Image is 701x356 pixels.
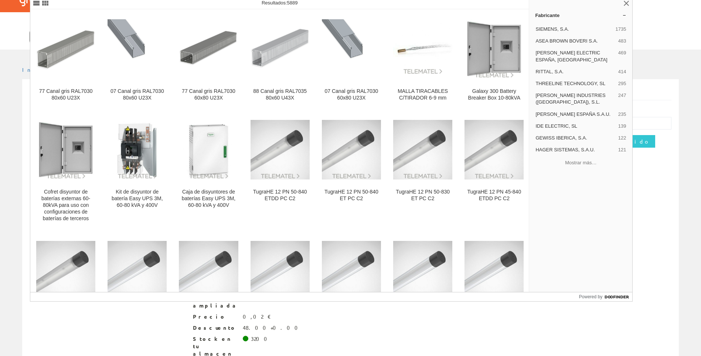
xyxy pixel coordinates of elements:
[30,10,101,110] a: 77 Canal gris RAL7030 80x60 U23X 77 Canal gris RAL7030 80x60 U23X
[322,19,381,78] img: 07 Canal gris RAL7030 60x80 U23X
[387,10,458,110] a: MALLA TIRACABLES C/TIRADOR 6-9 mm MALLA TIRACABLES C/TIRADOR 6-9 mm
[618,111,626,118] span: 235
[618,147,626,153] span: 121
[579,293,602,300] span: Powered by
[245,110,316,231] a: TugraHE 12 PN 50-840 ETDD PC C2 TugraHE 12 PN 50-840 ETDD PC C2
[108,19,167,78] img: 07 Canal gris RAL7030 80x60 U23X
[243,313,271,320] div: 0,02 €
[618,68,626,75] span: 414
[322,189,381,202] div: TugraHE 12 PN 50-840 ET PC C2
[535,26,612,33] span: SIEMENS, S.A.
[618,38,626,44] span: 483
[393,189,452,202] div: TugraHE 12 PN 50-830 ET PC C2
[618,135,626,141] span: 122
[243,324,302,332] div: 48.00+0.00
[387,110,458,231] a: TugraHE 12 PN 50-830 ET PC C2 TugraHE 12 PN 50-830 ET PC C2
[102,10,173,110] a: 07 Canal gris RAL7030 80x60 U23X 07 Canal gris RAL7030 80x60 U23X
[322,88,381,101] div: 07 Canal gris RAL7030 60x80 U23X
[193,295,237,309] span: Descripción ampliada
[579,292,633,301] a: Powered by
[36,19,95,78] img: 77 Canal gris RAL7030 80x60 U23X
[618,50,626,63] span: 469
[102,110,173,231] a: Kit de disyuntor de batería Easy UPS 3M, 60-80 kVA y 400V Kit de disyuntor de batería Easy UPS 3M...
[535,50,615,63] span: [PERSON_NAME] ELECTRIC ESPAÑA, [GEOGRAPHIC_DATA]
[36,189,95,222] div: Cofret disyuntor de baterías externas 60-80kVA para uso con configuraciones de baterías de terceros
[393,241,452,300] img: Tugra 6 PL 23-840 ETDD PC C2
[532,157,629,169] button: Mostrar más…
[316,231,387,332] a: Tugra 6 PL 26-865 ET C2
[193,313,237,320] span: Precio
[108,189,167,209] div: Kit de disyuntor de batería Easy UPS 3M, 60-80 kVA y 400V
[251,189,310,202] div: TugraHE 12 PN 50-840 ETDD PC C2
[179,19,238,78] img: 77 Canal gris RAL7030 60x80 U23X
[102,231,173,332] a: Tugra 6 PL 26-865 ETDD PC C2
[179,88,238,101] div: 77 Canal gris RAL7030 60x80 U23X
[393,23,452,75] img: MALLA TIRACABLES C/TIRADOR 6-9 mm
[179,189,238,209] div: Caja de disyuntores de baterías Easy UPS 3M, 60-80 kVA y 400V
[465,88,524,101] div: Galaxy 300 Battery Breaker Box 10-80kVA
[322,241,381,300] img: Tugra 6 PL 26-865 ET C2
[535,92,615,105] span: [PERSON_NAME] INDUSTRIES ([GEOGRAPHIC_DATA]), S.L.
[535,38,615,44] span: ASEA BROWN BOVERI S.A.
[465,241,524,300] img: Tugra 6 PL 23-840 ET PC C2
[245,231,316,332] a: Tugra 6 PL 26-865 ETDD C2
[459,10,530,110] a: Galaxy 300 Battery Breaker Box 10-80kVA Galaxy 300 Battery Breaker Box 10-80kVA
[36,241,95,300] img: TugraHE 12 PN 45-840 ET PC C2
[393,88,452,101] div: MALLA TIRACABLES C/TIRADOR 6-9 mm
[393,120,452,179] img: TugraHE 12 PN 50-830 ET PC C2
[459,110,530,231] a: TugraHE 12 PN 45-840 ETDD PC C2 TugraHE 12 PN 45-840 ETDD PC C2
[618,123,626,130] span: 139
[535,147,615,153] span: HAGER SISTEMAS, S.A.U.
[535,111,615,118] span: [PERSON_NAME] ESPAÑA S.A.U.
[535,68,615,75] span: RITTAL, S.A.
[465,189,524,202] div: TugraHE 12 PN 45-840 ETDD PC C2
[251,19,310,78] img: 88 Canal gris RAL7035 80x60 U43X
[193,324,237,332] span: Descuento
[615,26,626,33] span: 1735
[173,10,244,110] a: 77 Canal gris RAL7030 60x80 U23X 77 Canal gris RAL7030 60x80 U23X
[535,80,615,87] span: THREELINE TECHNOLOGY, SL
[316,110,387,231] a: TugraHE 12 PN 50-840 ET PC C2 TugraHE 12 PN 50-840 ET PC C2
[173,110,244,231] a: Caja de disyuntores de baterías Easy UPS 3M, 60-80 kVA y 400V Caja de disyuntores de baterías Eas...
[316,10,387,110] a: 07 Canal gris RAL7030 60x80 U23X 07 Canal gris RAL7030 60x80 U23X
[108,88,167,101] div: 07 Canal gris RAL7030 80x60 U23X
[22,66,54,73] a: Inicio
[36,120,95,179] img: Cofret disyuntor de baterías externas 60-80kVA para uso con configuraciones de baterías de terceros
[535,135,615,141] span: GEWISS IBERICA, S.A.
[245,10,316,110] a: 88 Canal gris RAL7035 80x60 U43X 88 Canal gris RAL7035 80x60 U43X
[251,241,310,300] img: Tugra 6 PL 26-865 ETDD C2
[36,88,95,101] div: 77 Canal gris RAL7030 80x60 U23X
[535,123,615,130] span: IDE ELECTRIC, SL
[108,241,167,300] img: Tugra 6 PL 26-865 ETDD PC C2
[108,120,167,179] img: Kit de disyuntor de batería Easy UPS 3M, 60-80 kVA y 400V
[179,120,238,179] img: Caja de disyuntores de baterías Easy UPS 3M, 60-80 kVA y 400V
[251,335,272,343] div: 3200
[465,19,524,78] img: Galaxy 300 Battery Breaker Box 10-80kVA
[387,231,458,332] a: Tugra 6 PL 23-840 ETDD PC C2
[251,120,310,179] img: TugraHE 12 PN 50-840 ETDD PC C2
[465,120,524,179] img: TugraHE 12 PN 45-840 ETDD PC C2
[618,80,626,87] span: 295
[30,110,101,231] a: Cofret disyuntor de baterías externas 60-80kVA para uso con configuraciones de baterías de tercer...
[179,241,238,300] img: Tugra 6 PL 26-865 ET PC C2
[173,231,244,332] a: Tugra 6 PL 26-865 ET PC C2
[459,231,530,332] a: Tugra 6 PL 23-840 ET PC C2
[322,120,381,179] img: TugraHE 12 PN 50-840 ET PC C2
[529,9,632,21] a: Fabricante
[251,88,310,101] div: 88 Canal gris RAL7035 80x60 U43X
[618,92,626,105] span: 247
[30,231,101,332] a: TugraHE 12 PN 45-840 ET PC C2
